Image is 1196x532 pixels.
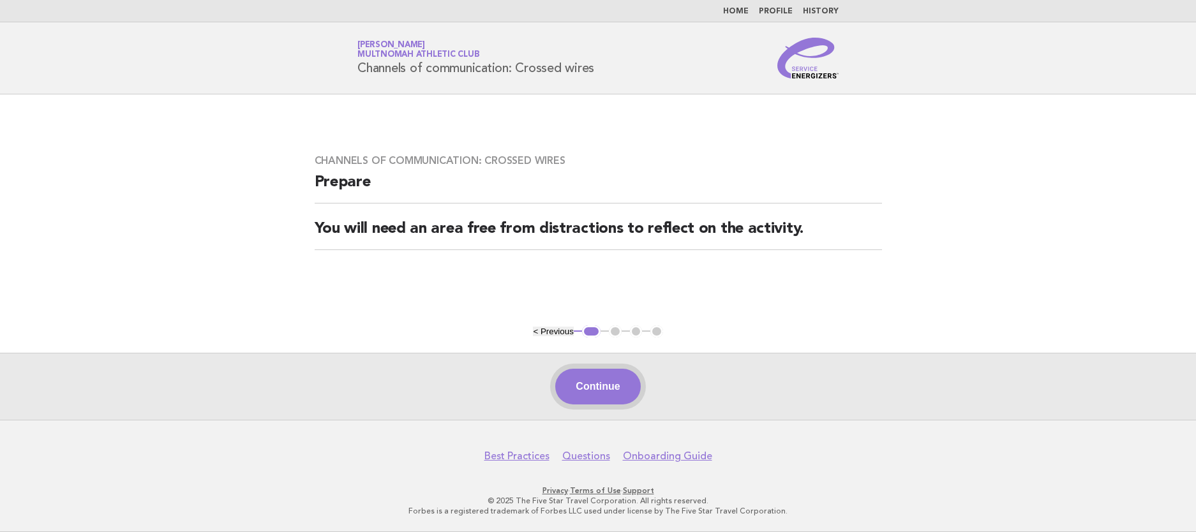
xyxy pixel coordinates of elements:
[759,8,793,15] a: Profile
[315,154,882,167] h3: Channels of communication: Crossed wires
[315,219,882,250] h2: You will need an area free from distractions to reflect on the activity.
[542,486,568,495] a: Privacy
[555,369,640,404] button: Continue
[207,506,989,516] p: Forbes is a registered trademark of Forbes LLC used under license by The Five Star Travel Corpora...
[207,496,989,506] p: © 2025 The Five Star Travel Corporation. All rights reserved.
[315,172,882,203] h2: Prepare
[357,41,479,59] a: [PERSON_NAME]Multnomah Athletic Club
[623,450,712,462] a: Onboarding Guide
[484,450,549,462] a: Best Practices
[623,486,654,495] a: Support
[357,51,479,59] span: Multnomah Athletic Club
[357,41,594,75] h1: Channels of communication: Crossed wires
[570,486,621,495] a: Terms of Use
[723,8,749,15] a: Home
[562,450,610,462] a: Questions
[777,38,839,78] img: Service Energizers
[207,485,989,496] p: · ·
[533,327,573,336] button: < Previous
[803,8,839,15] a: History
[582,325,601,338] button: 1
